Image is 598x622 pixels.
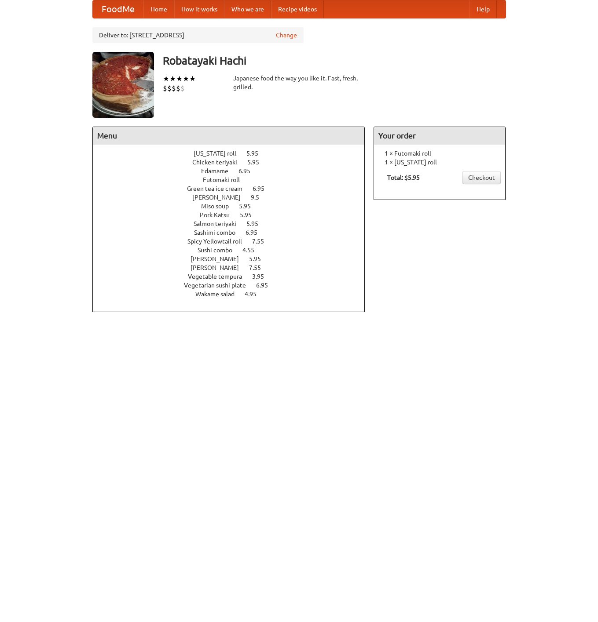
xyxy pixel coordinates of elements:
[203,176,265,183] a: Futomaki roll
[194,150,245,157] span: [US_STATE] roll
[92,27,304,43] div: Deliver to: [STREET_ADDRESS]
[198,247,241,254] span: Sushi combo
[163,84,167,93] li: $
[246,220,267,227] span: 5.95
[201,167,267,175] a: Edamame 6.95
[201,203,267,210] a: Miso soup 5.95
[176,74,183,84] li: ★
[194,229,244,236] span: Sashimi combo
[191,255,248,262] span: [PERSON_NAME]
[192,159,246,166] span: Chicken teriyaki
[251,194,268,201] span: 9.5
[271,0,324,18] a: Recipe videos
[253,185,273,192] span: 6.95
[252,238,273,245] span: 7.55
[176,84,180,93] li: $
[249,264,270,271] span: 7.55
[188,273,251,280] span: Vegetable tempura
[200,211,268,218] a: Pork Katsu 5.95
[245,291,265,298] span: 4.95
[187,185,281,192] a: Green tea ice cream 6.95
[276,31,297,40] a: Change
[188,273,280,280] a: Vegetable tempura 3.95
[252,273,273,280] span: 3.95
[184,282,284,289] a: Vegetarian sushi plate 6.95
[194,220,245,227] span: Salmon teriyaki
[247,159,268,166] span: 5.95
[194,150,275,157] a: [US_STATE] roll 5.95
[195,291,273,298] a: Wakame salad 4.95
[246,229,266,236] span: 6.95
[187,238,280,245] a: Spicy Yellowtail roll 7.55
[93,0,143,18] a: FoodMe
[249,255,270,262] span: 5.95
[470,0,497,18] a: Help
[187,185,251,192] span: Green tea ice cream
[174,0,224,18] a: How it works
[240,211,260,218] span: 5.95
[203,176,249,183] span: Futomaki roll
[93,127,365,145] h4: Menu
[184,282,255,289] span: Vegetarian sushi plate
[387,174,420,181] b: Total: $5.95
[378,149,501,158] li: 1 × Futomaki roll
[198,247,271,254] a: Sushi combo 4.55
[242,247,263,254] span: 4.55
[189,74,196,84] li: ★
[195,291,243,298] span: Wakame salad
[224,0,271,18] a: Who we are
[169,74,176,84] li: ★
[167,84,172,93] li: $
[256,282,277,289] span: 6.95
[192,194,275,201] a: [PERSON_NAME] 9.5
[246,150,267,157] span: 5.95
[172,84,176,93] li: $
[192,159,275,166] a: Chicken teriyaki 5.95
[163,52,506,69] h3: Robatayaki Hachi
[233,74,365,91] div: Japanese food the way you like it. Fast, fresh, grilled.
[192,194,249,201] span: [PERSON_NAME]
[92,52,154,118] img: angular.jpg
[378,158,501,167] li: 1 × [US_STATE] roll
[194,229,274,236] a: Sashimi combo 6.95
[194,220,275,227] a: Salmon teriyaki 5.95
[191,264,277,271] a: [PERSON_NAME] 7.55
[180,84,185,93] li: $
[239,203,260,210] span: 5.95
[187,238,251,245] span: Spicy Yellowtail roll
[201,203,238,210] span: Miso soup
[163,74,169,84] li: ★
[200,211,238,218] span: Pork Katsu
[191,264,248,271] span: [PERSON_NAME]
[143,0,174,18] a: Home
[183,74,189,84] li: ★
[238,167,259,175] span: 6.95
[191,255,277,262] a: [PERSON_NAME] 5.95
[201,167,237,175] span: Edamame
[374,127,505,145] h4: Your order
[462,171,501,184] a: Checkout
